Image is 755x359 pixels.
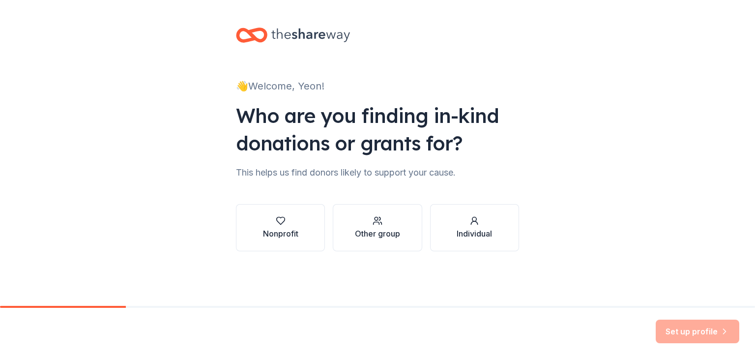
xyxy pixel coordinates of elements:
[236,102,519,157] div: Who are you finding in-kind donations or grants for?
[333,204,422,251] button: Other group
[355,228,400,239] div: Other group
[263,228,298,239] div: Nonprofit
[430,204,519,251] button: Individual
[457,228,492,239] div: Individual
[236,204,325,251] button: Nonprofit
[236,78,519,94] div: 👋 Welcome, Yeon!
[236,165,519,180] div: This helps us find donors likely to support your cause.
